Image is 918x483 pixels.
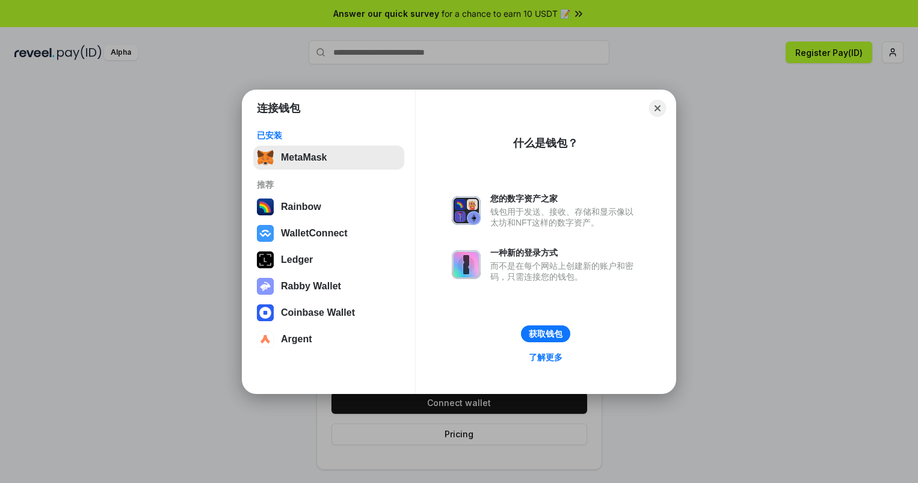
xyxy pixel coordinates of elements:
div: MetaMask [281,152,327,163]
div: Rabby Wallet [281,281,341,292]
div: 了解更多 [529,352,562,363]
img: svg+xml,%3Csvg%20width%3D%2228%22%20height%3D%2228%22%20viewBox%3D%220%200%2028%2028%22%20fill%3D... [257,225,274,242]
div: Rainbow [281,202,321,212]
h1: 连接钱包 [257,101,300,115]
button: Ledger [253,248,404,272]
div: WalletConnect [281,228,348,239]
button: Rabby Wallet [253,274,404,298]
div: 已安装 [257,130,401,141]
button: Coinbase Wallet [253,301,404,325]
img: svg+xml,%3Csvg%20width%3D%2228%22%20height%3D%2228%22%20viewBox%3D%220%200%2028%2028%22%20fill%3D... [257,304,274,321]
div: Coinbase Wallet [281,307,355,318]
button: Close [649,100,666,117]
button: WalletConnect [253,221,404,245]
img: svg+xml,%3Csvg%20width%3D%2228%22%20height%3D%2228%22%20viewBox%3D%220%200%2028%2028%22%20fill%3D... [257,331,274,348]
img: svg+xml,%3Csvg%20width%3D%22120%22%20height%3D%22120%22%20viewBox%3D%220%200%20120%20120%22%20fil... [257,198,274,215]
div: 钱包用于发送、接收、存储和显示像以太坊和NFT这样的数字资产。 [490,206,639,228]
button: Argent [253,327,404,351]
button: 获取钱包 [521,325,570,342]
div: Argent [281,334,312,345]
div: 推荐 [257,179,401,190]
img: svg+xml,%3Csvg%20xmlns%3D%22http%3A%2F%2Fwww.w3.org%2F2000%2Fsvg%22%20fill%3D%22none%22%20viewBox... [452,250,481,279]
div: 什么是钱包？ [513,136,578,150]
div: 您的数字资产之家 [490,193,639,204]
div: Ledger [281,254,313,265]
div: 而不是在每个网站上创建新的账户和密码，只需连接您的钱包。 [490,260,639,282]
img: svg+xml,%3Csvg%20xmlns%3D%22http%3A%2F%2Fwww.w3.org%2F2000%2Fsvg%22%20width%3D%2228%22%20height%3... [257,251,274,268]
a: 了解更多 [522,349,570,365]
div: 一种新的登录方式 [490,247,639,258]
img: svg+xml,%3Csvg%20xmlns%3D%22http%3A%2F%2Fwww.w3.org%2F2000%2Fsvg%22%20fill%3D%22none%22%20viewBox... [257,278,274,295]
div: 获取钱包 [529,328,562,339]
button: MetaMask [253,146,404,170]
img: svg+xml,%3Csvg%20fill%3D%22none%22%20height%3D%2233%22%20viewBox%3D%220%200%2035%2033%22%20width%... [257,149,274,166]
button: Rainbow [253,195,404,219]
img: svg+xml,%3Csvg%20xmlns%3D%22http%3A%2F%2Fwww.w3.org%2F2000%2Fsvg%22%20fill%3D%22none%22%20viewBox... [452,196,481,225]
